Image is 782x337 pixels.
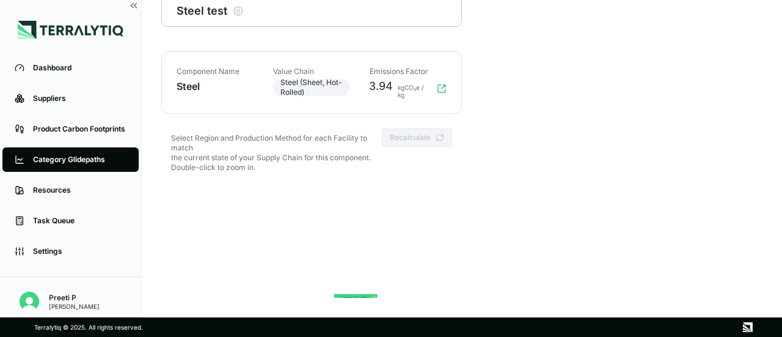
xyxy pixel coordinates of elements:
[33,124,126,134] div: Product Carbon Footprints
[370,67,447,76] div: Emissions Factor
[18,21,123,39] img: Logo
[33,246,126,256] div: Settings
[161,128,382,172] div: Select Region and Production Method for each Facility to match the current state of your Supply C...
[343,294,368,300] div: Internal Facility
[33,155,126,165] div: Category Glidepaths
[177,79,254,94] div: Steel
[49,303,100,310] div: [PERSON_NAME]
[177,67,254,76] div: Component Name
[15,287,44,316] button: Open user button
[20,292,39,311] img: Preeti P
[334,294,378,335] div: Internal Facility
[395,84,429,98] span: kgCO₂e / kg
[33,63,126,73] div: Dashboard
[273,67,350,76] div: Value Chain
[33,94,126,103] div: Suppliers
[49,293,100,303] div: Preeti P
[280,78,343,97] span: Steel (Sheet, Hot-Rolled)
[33,185,126,195] div: Resources
[33,216,126,226] div: Task Queue
[369,79,393,98] span: 3.94
[177,1,227,18] div: Steel test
